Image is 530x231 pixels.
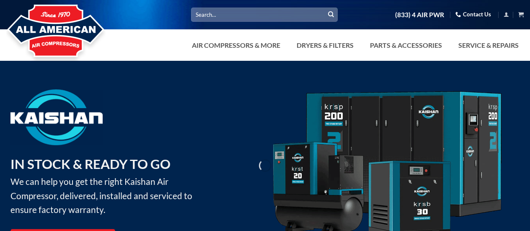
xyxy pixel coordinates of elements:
[10,89,103,145] img: Kaishan
[187,37,285,54] a: Air Compressors & More
[453,37,524,54] a: Service & Repairs
[504,9,509,20] a: Login
[10,156,171,172] strong: IN STOCK & READY TO GO
[292,37,359,54] a: Dryers & Filters
[455,8,491,21] a: Contact Us
[191,8,338,21] input: Search…
[395,8,444,22] a: (833) 4 AIR PWR
[518,9,524,20] a: View cart
[365,37,447,54] a: Parts & Accessories
[10,154,207,217] p: We can help you get the right Kaishan Air Compressor, delivered, installed and serviced to ensure...
[325,8,337,21] button: Submit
